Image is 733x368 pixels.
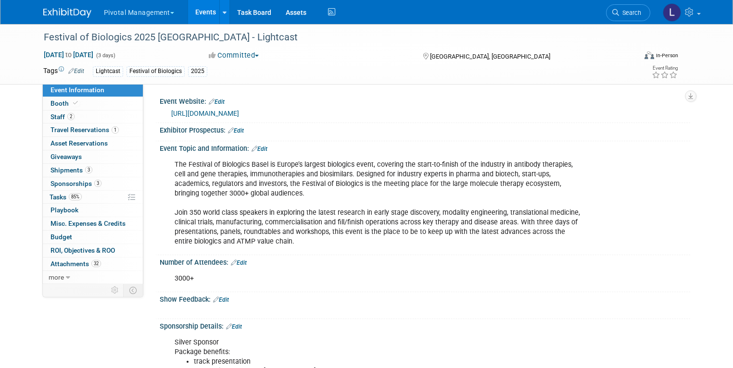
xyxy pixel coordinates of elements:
span: Travel Reservations [51,126,119,134]
li: track presentation [194,357,581,367]
button: Committed [205,50,263,61]
div: Number of Attendees: [160,255,690,268]
div: The Festival of Biologics Basel is Europe’s largest biologics event, covering the start-to-finish... [168,155,587,252]
span: Giveaways [51,153,82,160]
span: (3 days) [95,52,115,59]
span: Budget [51,233,72,241]
td: Toggle Event Tabs [123,284,143,296]
div: In-Person [656,52,678,59]
div: Event Format [584,50,678,64]
a: Staff2 [43,110,143,123]
div: Show Feedback: [160,292,690,305]
div: Sponsorship Details: [160,319,690,331]
span: Tasks [50,193,82,201]
a: Edit [68,68,84,74]
div: Lightcast [93,66,123,76]
div: Festival of Biologics 2025 [GEOGRAPHIC_DATA] - Lightcast [40,29,624,46]
img: Leslie Pelton [663,3,681,22]
a: Edit [231,259,247,266]
span: Booth [51,99,80,107]
span: 3 [94,180,101,187]
span: 32 [91,260,101,267]
span: 1 [112,126,119,134]
div: Event Rating [652,66,678,71]
span: Attachments [51,260,101,268]
img: Format-Inperson.png [645,51,654,59]
a: Edit [209,98,225,105]
td: Tags [43,66,84,77]
span: Misc. Expenses & Credits [51,220,126,227]
a: Giveaways [43,150,143,163]
span: Asset Reservations [51,139,108,147]
a: Sponsorships3 [43,177,143,190]
td: Personalize Event Tab Strip [107,284,124,296]
a: Tasks85% [43,191,143,204]
span: Event Information [51,86,104,94]
a: Edit [252,146,267,152]
span: [GEOGRAPHIC_DATA], [GEOGRAPHIC_DATA] [430,53,550,60]
span: Shipments [51,166,92,174]
span: Sponsorships [51,180,101,187]
div: Event Website: [160,94,690,107]
a: Attachments32 [43,258,143,270]
a: Asset Reservations [43,137,143,150]
a: more [43,271,143,284]
a: Booth [43,97,143,110]
span: [DATE] [DATE] [43,50,94,59]
span: to [64,51,73,59]
span: 3 [85,166,92,173]
a: ROI, Objectives & ROO [43,244,143,257]
div: 3000+ [168,269,587,288]
span: ROI, Objectives & ROO [51,246,115,254]
a: Edit [213,296,229,303]
span: Search [619,9,641,16]
a: Edit [226,323,242,330]
a: Edit [228,127,244,134]
div: Exhibitor Prospectus: [160,123,690,135]
div: Event Topic and Information: [160,141,690,154]
a: Shipments3 [43,164,143,177]
a: [URL][DOMAIN_NAME] [171,110,239,117]
span: 85% [69,193,82,200]
img: ExhibitDay [43,8,91,18]
a: Budget [43,231,143,244]
i: Booth reservation complete [73,100,78,106]
a: Playbook [43,204,143,217]
span: 2 [67,113,75,120]
span: Staff [51,113,75,121]
span: Playbook [51,206,78,214]
a: Event Information [43,84,143,97]
span: more [49,273,64,281]
a: Travel Reservations1 [43,123,143,136]
div: Festival of Biologics [126,66,185,76]
a: Search [606,4,650,21]
a: Misc. Expenses & Credits [43,217,143,230]
div: 2025 [188,66,207,76]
